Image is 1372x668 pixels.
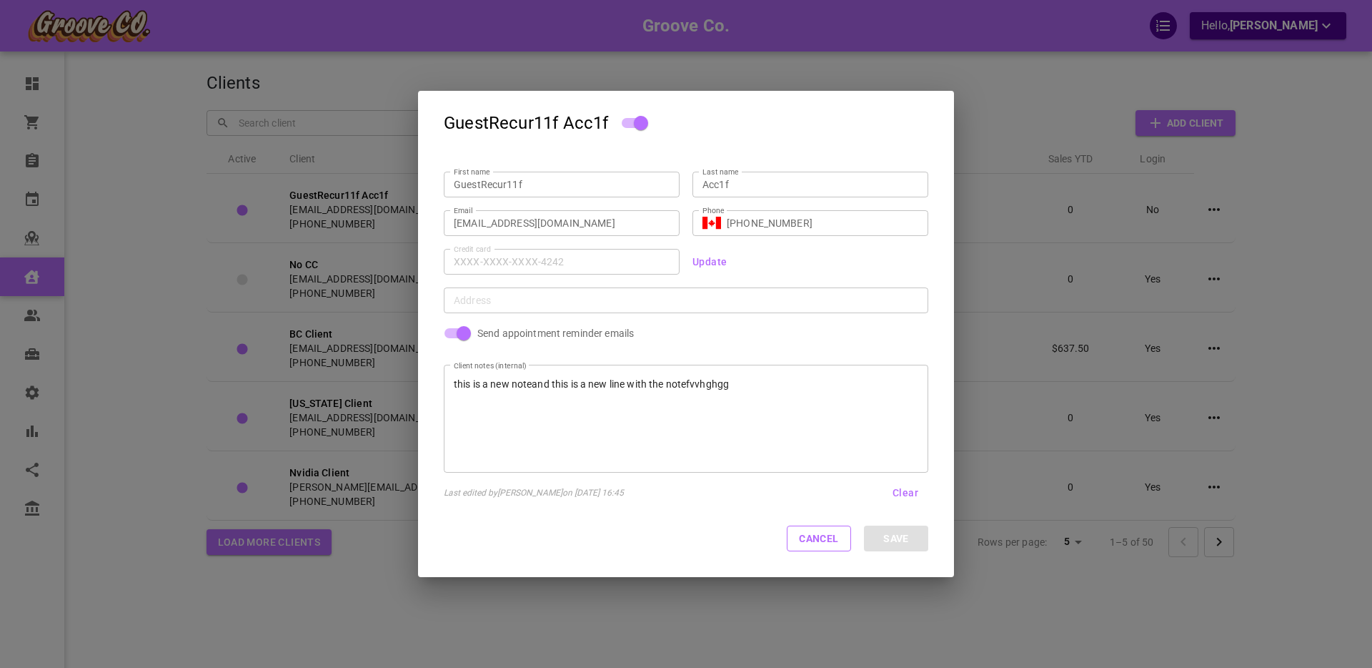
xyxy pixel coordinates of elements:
button: Select country [702,212,721,234]
span: Update [692,256,727,267]
button: Clear [883,488,928,498]
div: this is a new noteand this is a new line with the notefvvhghgg [444,365,928,473]
span: Last edited by [PERSON_NAME] on [DATE] 16:45 [444,486,624,500]
span: Clear [893,486,918,500]
h2: GuestRecur11f Acc1f [418,91,954,155]
div: Active [621,118,655,128]
label: Email [454,205,472,216]
button: Update [692,257,727,267]
p: Send appointment reminder emails [477,326,634,340]
input: +1 (702) 123-4567 [727,216,918,230]
button: Cancel [787,526,851,551]
input: Address [447,291,910,309]
label: Last name [702,167,738,177]
label: Phone [702,205,725,216]
label: Credit card [454,244,491,255]
label: First name [454,167,489,177]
